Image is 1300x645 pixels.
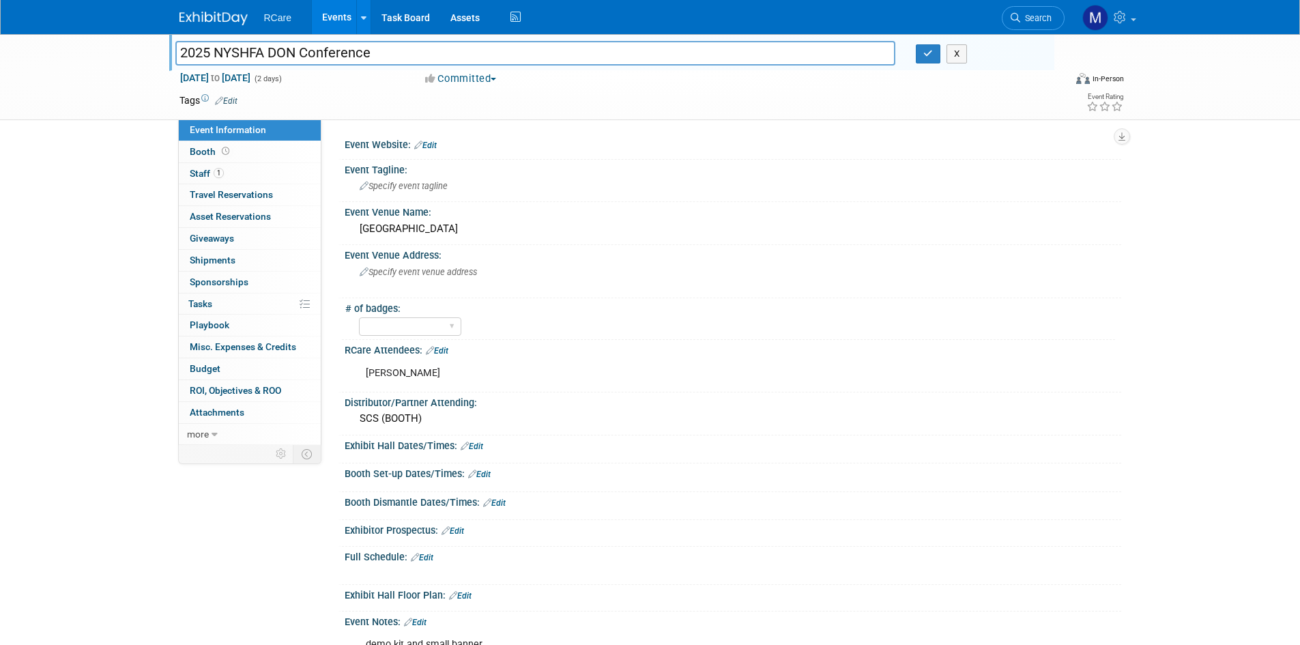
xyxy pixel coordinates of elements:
img: ExhibitDay [179,12,248,25]
span: Playbook [190,319,229,330]
div: Booth Set-up Dates/Times: [345,463,1121,481]
div: Event Venue Address: [345,245,1121,262]
span: Specify event venue address [360,267,477,277]
td: Tags [179,94,237,107]
a: Giveaways [179,228,321,249]
a: Shipments [179,250,321,271]
a: Misc. Expenses & Credits [179,336,321,358]
div: Event Venue Name: [345,202,1121,219]
a: Edit [411,553,433,562]
div: Distributor/Partner Attending: [345,392,1121,410]
div: Event Format [984,71,1125,91]
a: Asset Reservations [179,206,321,227]
span: Search [1020,13,1052,23]
td: Personalize Event Tab Strip [270,445,293,463]
img: Format-Inperson.png [1076,73,1090,84]
span: more [187,429,209,440]
a: Edit [404,618,427,627]
div: Exhibitor Prospectus: [345,520,1121,538]
span: ROI, Objectives & ROO [190,385,281,396]
div: Booth Dismantle Dates/Times: [345,492,1121,510]
a: Search [1002,6,1065,30]
a: Edit [215,96,237,106]
div: Event Notes: [345,612,1121,629]
span: RCare [264,12,291,23]
a: Sponsorships [179,272,321,293]
div: Exhibit Hall Floor Plan: [345,585,1121,603]
a: Attachments [179,402,321,423]
button: Committed [420,72,502,86]
span: to [209,72,222,83]
a: Booth [179,141,321,162]
a: Staff1 [179,163,321,184]
a: Budget [179,358,321,379]
button: X [947,44,968,63]
span: 1 [214,168,224,178]
a: Edit [442,526,464,536]
div: Exhibit Hall Dates/Times: [345,435,1121,453]
span: Staff [190,168,224,179]
div: [PERSON_NAME] [356,360,971,387]
a: Playbook [179,315,321,336]
div: Event Tagline: [345,160,1121,177]
div: SCS (BOOTH) [355,408,1111,429]
div: RCare Attendees: [345,340,1121,358]
a: Travel Reservations [179,184,321,205]
span: Tasks [188,298,212,309]
span: Attachments [190,407,244,418]
td: Toggle Event Tabs [293,445,321,463]
span: Misc. Expenses & Credits [190,341,296,352]
a: Edit [461,442,483,451]
span: [DATE] [DATE] [179,72,251,84]
span: Sponsorships [190,276,248,287]
span: Travel Reservations [190,189,273,200]
img: Mila Vasquez [1082,5,1108,31]
div: [GEOGRAPHIC_DATA] [355,218,1111,240]
div: Event Rating [1086,94,1123,100]
div: # of badges: [345,298,1115,315]
span: Specify event tagline [360,181,448,191]
span: Giveaways [190,233,234,244]
span: Shipments [190,255,235,266]
span: Asset Reservations [190,211,271,222]
a: more [179,424,321,445]
a: Tasks [179,293,321,315]
a: ROI, Objectives & ROO [179,380,321,401]
a: Edit [426,346,448,356]
a: Edit [483,498,506,508]
a: Edit [468,470,491,479]
div: In-Person [1092,74,1124,84]
span: Booth not reserved yet [219,146,232,156]
a: Event Information [179,119,321,141]
span: Booth [190,146,232,157]
div: Full Schedule: [345,547,1121,564]
span: Budget [190,363,220,374]
div: Event Website: [345,134,1121,152]
span: Event Information [190,124,266,135]
span: (2 days) [253,74,282,83]
a: Edit [414,141,437,150]
a: Edit [449,591,472,601]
